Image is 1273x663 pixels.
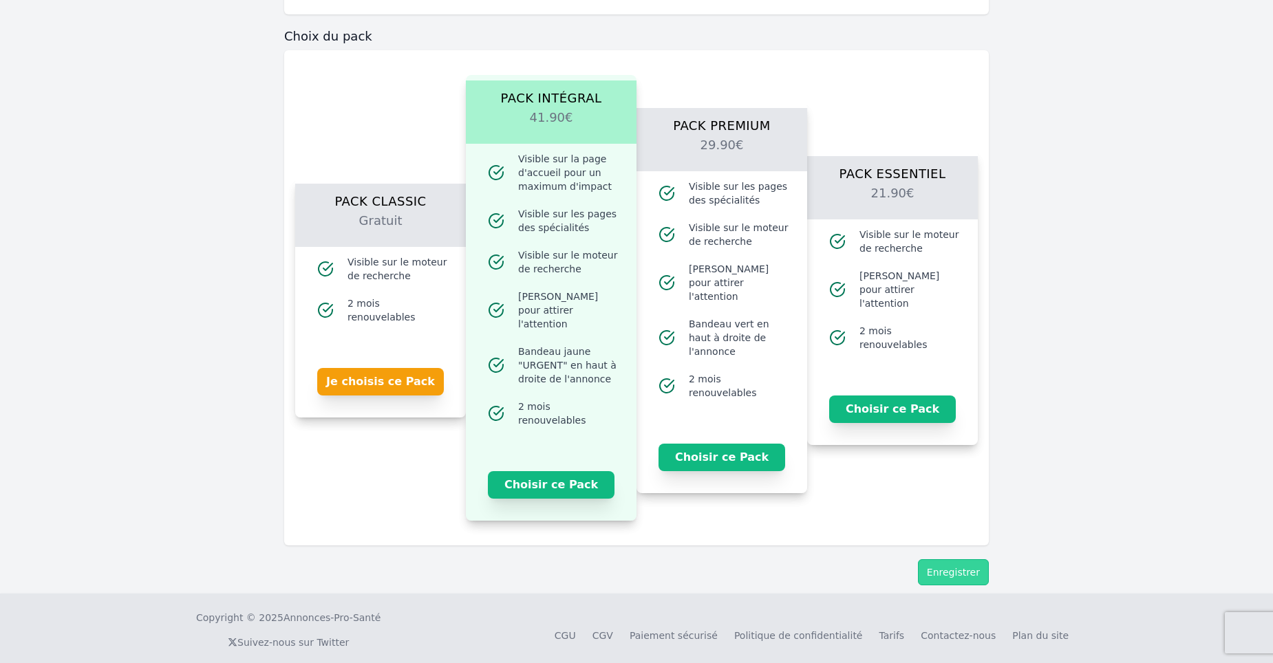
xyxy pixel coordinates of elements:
[488,471,614,499] button: Choisir ce Pack
[347,255,449,283] span: Visible sur le moteur de recherche
[347,296,449,324] span: 2 mois renouvelables
[228,637,349,648] a: Suivez-nous sur Twitter
[921,630,996,641] a: Contactez-nous
[829,395,956,423] button: Choisir ce Pack
[518,290,620,331] span: [PERSON_NAME] pour attirer l'attention
[689,317,791,358] span: Bandeau vert en haut à droite de l'annonce
[518,152,620,193] span: Visible sur la page d'accueil pour un maximum d'impact
[312,211,449,247] h2: Gratuit
[824,184,961,219] h2: 21.90€
[824,156,961,184] h1: Pack Essentiel
[918,559,989,585] button: Enregistrer
[859,228,961,255] span: Visible sur le moteur de recherche
[879,630,904,641] a: Tarifs
[555,630,576,641] a: CGU
[689,180,791,207] span: Visible sur les pages des spécialités
[659,444,785,471] button: Choisir ce Pack
[482,108,620,144] h2: 41.90€
[196,611,381,624] div: Copyright © 2025
[1012,630,1069,641] a: Plan du site
[689,262,791,303] span: [PERSON_NAME] pour attirer l'attention
[312,184,449,211] h1: Pack Classic
[859,324,961,351] span: 2 mois renouvelables
[734,630,863,641] a: Politique de confidentialité
[630,630,718,641] a: Paiement sécurisé
[689,221,791,248] span: Visible sur le moteur de recherche
[518,207,620,235] span: Visible sur les pages des spécialités
[518,248,620,276] span: Visible sur le moteur de recherche
[689,372,791,400] span: 2 mois renouvelables
[518,345,620,386] span: Bandeau jaune "URGENT" en haut à droite de l'annonce
[653,108,791,135] h1: Pack Premium
[592,630,613,641] a: CGV
[653,135,791,171] h2: 29.90€
[482,80,620,108] h1: Pack Intégral
[284,611,381,624] a: Annonces-Pro-Santé
[284,28,989,45] h3: Choix du pack
[317,368,444,395] button: Je choisis ce Pack
[518,400,620,427] span: 2 mois renouvelables
[859,269,961,310] span: [PERSON_NAME] pour attirer l'attention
